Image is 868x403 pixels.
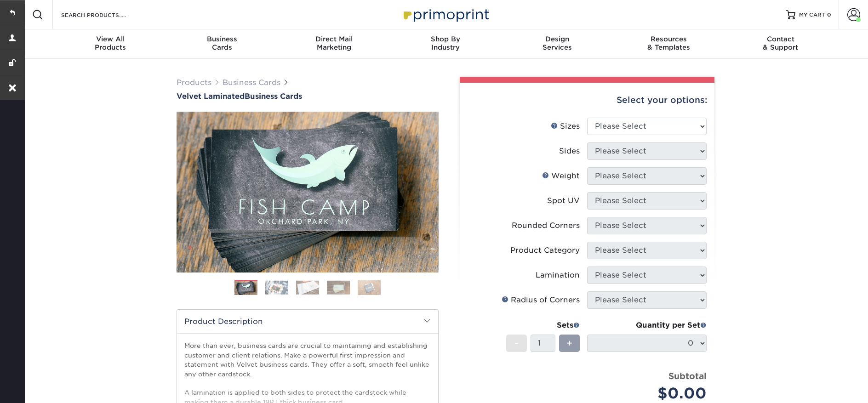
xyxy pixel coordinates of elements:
[613,35,725,51] div: & Templates
[725,35,836,51] div: & Support
[177,92,245,101] span: Velvet Laminated
[501,35,613,43] span: Design
[278,35,390,51] div: Marketing
[668,371,707,381] strong: Subtotal
[177,61,439,323] img: Velvet Laminated 01
[506,320,580,331] div: Sets
[587,320,707,331] div: Quantity per Set
[55,29,166,59] a: View AllProducts
[725,35,836,43] span: Contact
[467,83,707,118] div: Select your options:
[566,336,572,350] span: +
[799,11,825,19] span: MY CART
[55,35,166,43] span: View All
[223,78,280,87] a: Business Cards
[559,146,580,157] div: Sides
[177,92,439,101] a: Velvet LaminatedBusiness Cards
[400,5,491,24] img: Primoprint
[166,29,278,59] a: BusinessCards
[278,35,390,43] span: Direct Mail
[613,29,725,59] a: Resources& Templates
[55,35,166,51] div: Products
[551,121,580,132] div: Sizes
[390,35,502,43] span: Shop By
[60,9,150,20] input: SEARCH PRODUCTS.....
[501,29,613,59] a: DesignServices
[390,35,502,51] div: Industry
[514,336,519,350] span: -
[296,280,319,295] img: Business Cards 03
[177,92,439,101] h1: Business Cards
[278,29,390,59] a: Direct MailMarketing
[613,35,725,43] span: Resources
[390,29,502,59] a: Shop ByIndustry
[725,29,836,59] a: Contact& Support
[827,11,831,18] span: 0
[327,280,350,295] img: Business Cards 04
[177,310,438,333] h2: Product Description
[177,78,211,87] a: Products
[542,170,580,182] div: Weight
[358,279,381,295] img: Business Cards 05
[265,280,288,295] img: Business Cards 02
[547,195,580,206] div: Spot UV
[501,35,613,51] div: Services
[166,35,278,43] span: Business
[166,35,278,51] div: Cards
[536,270,580,281] div: Lamination
[502,295,580,306] div: Radius of Corners
[234,277,257,300] img: Business Cards 01
[510,245,580,256] div: Product Category
[512,220,580,231] div: Rounded Corners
